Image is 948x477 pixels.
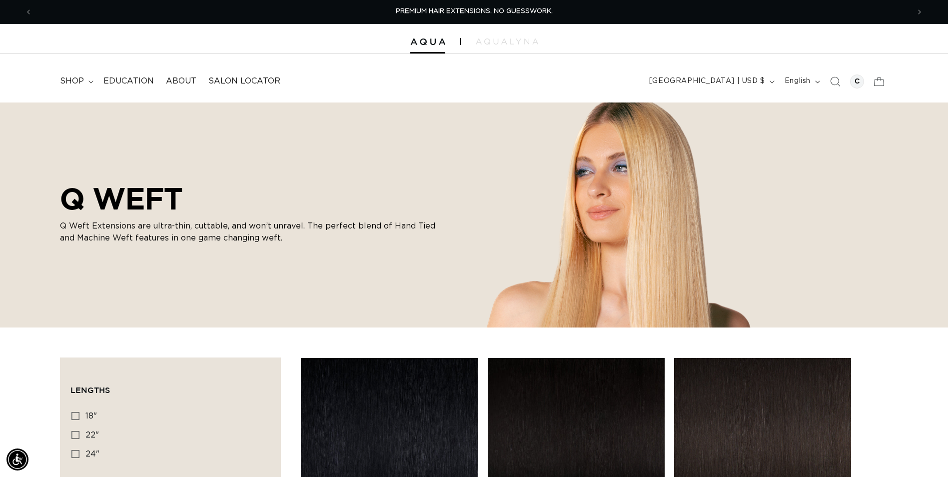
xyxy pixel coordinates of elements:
[824,70,846,92] summary: Search
[70,385,110,394] span: Lengths
[208,76,280,86] span: Salon Locator
[643,72,779,91] button: [GEOGRAPHIC_DATA] | USD $
[97,70,160,92] a: Education
[60,76,84,86] span: shop
[649,76,765,86] span: [GEOGRAPHIC_DATA] | USD $
[160,70,202,92] a: About
[85,450,99,458] span: 24"
[779,72,824,91] button: English
[70,368,270,404] summary: Lengths (0 selected)
[85,412,97,420] span: 18"
[6,448,28,470] div: Accessibility Menu
[60,220,440,244] p: Q Weft Extensions are ultra-thin, cuttable, and won’t unravel. The perfect blend of Hand Tied and...
[202,70,286,92] a: Salon Locator
[909,2,931,21] button: Next announcement
[785,76,811,86] span: English
[103,76,154,86] span: Education
[410,38,445,45] img: Aqua Hair Extensions
[396,8,553,14] span: PREMIUM HAIR EXTENSIONS. NO GUESSWORK.
[476,38,538,44] img: aqualyna.com
[17,2,39,21] button: Previous announcement
[60,181,440,216] h2: Q WEFT
[85,431,99,439] span: 22"
[166,76,196,86] span: About
[54,70,97,92] summary: shop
